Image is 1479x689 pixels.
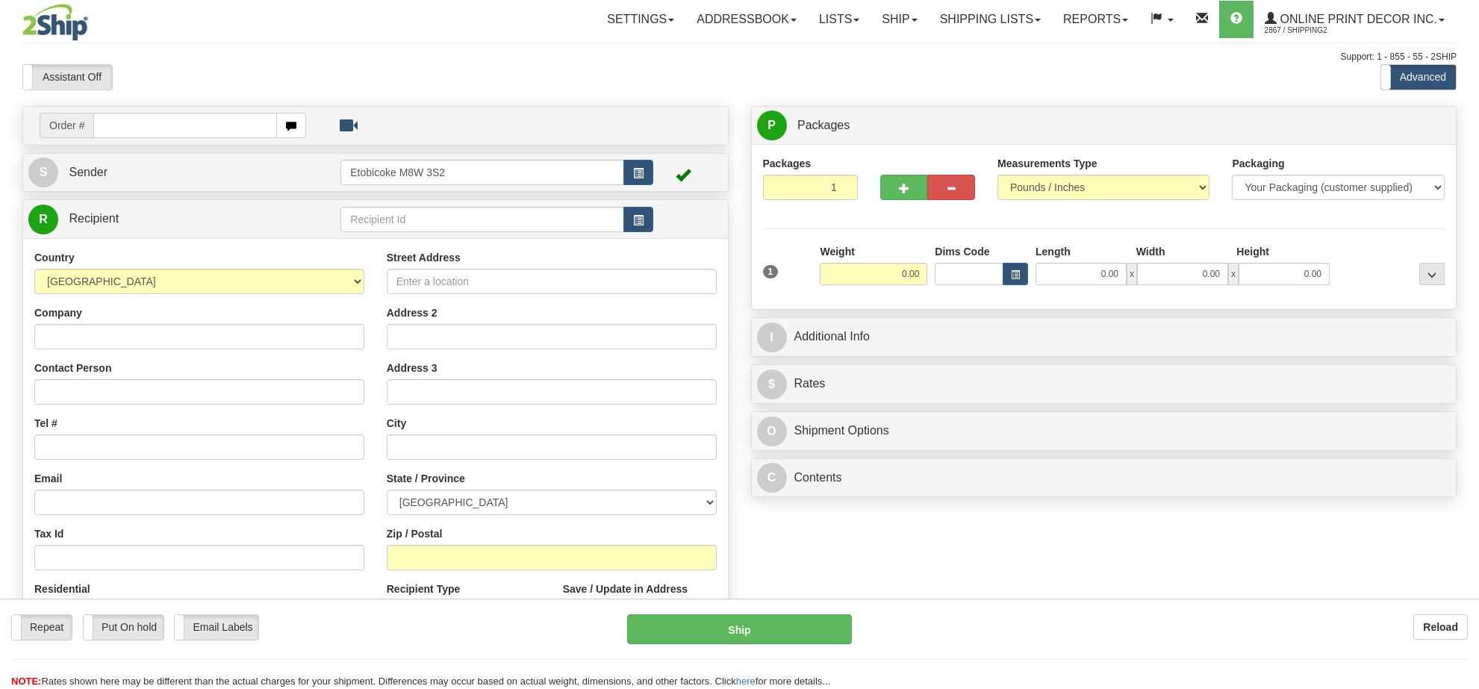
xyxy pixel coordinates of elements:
[69,212,119,225] span: Recipient
[763,265,779,278] span: 1
[11,676,41,687] span: NOTE:
[387,582,461,596] label: Recipient Type
[763,156,812,171] label: Packages
[23,65,112,89] label: Assistant Off
[1136,244,1165,259] label: Width
[34,305,82,320] label: Company
[175,615,258,639] label: Email Labels
[1052,1,1139,38] a: Reports
[84,615,163,639] label: Put On hold
[1413,614,1468,640] button: Reload
[997,156,1097,171] label: Measurements Type
[627,614,851,644] button: Ship
[935,244,989,259] label: Dims Code
[1423,621,1458,633] b: Reload
[929,1,1052,38] a: Shipping lists
[22,4,88,41] img: logo2867.jpg
[596,1,685,38] a: Settings
[387,305,438,320] label: Address 2
[757,417,787,446] span: O
[1228,263,1239,285] span: x
[757,416,1451,446] a: OShipment Options
[757,463,1451,493] a: CContents
[1127,263,1137,285] span: x
[22,51,1457,63] div: Support: 1 - 855 - 55 - 2SHIP
[28,158,340,188] a: S Sender
[1036,244,1071,259] label: Length
[563,582,717,611] label: Save / Update in Address Book
[34,582,90,596] label: Residential
[1277,13,1437,25] span: Online Print Decor Inc.
[1236,244,1269,259] label: Height
[387,416,406,431] label: City
[871,1,928,38] a: Ship
[12,615,72,639] label: Repeat
[34,361,111,375] label: Contact Person
[757,322,1451,352] a: IAdditional Info
[28,205,58,234] span: R
[387,361,438,375] label: Address 3
[685,1,808,38] a: Addressbook
[1419,263,1445,285] div: ...
[757,322,787,352] span: I
[1254,1,1456,38] a: Online Print Decor Inc. 2867 / Shipping2
[34,526,63,541] label: Tax Id
[1445,268,1478,420] iframe: chat widget
[808,1,871,38] a: Lists
[820,244,854,259] label: Weight
[69,166,108,178] span: Sender
[40,113,93,138] span: Order #
[34,250,75,265] label: Country
[387,250,461,265] label: Street Address
[340,207,623,232] input: Recipient Id
[387,526,443,541] label: Zip / Postal
[34,471,62,486] label: Email
[387,269,717,294] input: Enter a location
[797,119,850,131] span: Packages
[757,463,787,493] span: C
[757,110,1451,141] a: P Packages
[757,370,787,399] span: $
[757,110,787,140] span: P
[387,471,465,486] label: State / Province
[28,158,58,187] span: S
[34,416,57,431] label: Tel #
[736,676,756,687] a: here
[340,160,623,185] input: Sender Id
[1232,156,1284,171] label: Packaging
[1381,65,1456,89] label: Advanced
[1265,23,1377,38] span: 2867 / Shipping2
[28,204,306,234] a: R Recipient
[757,369,1451,399] a: $Rates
